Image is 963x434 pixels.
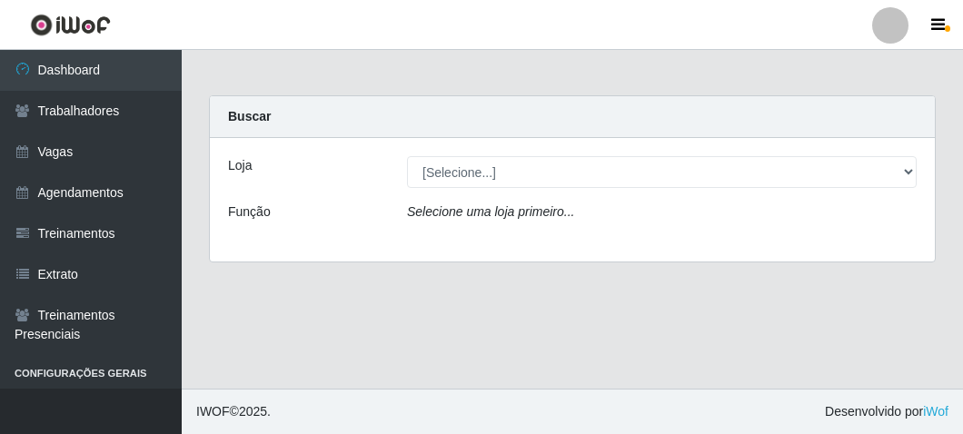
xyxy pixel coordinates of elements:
span: Desenvolvido por [825,402,948,421]
strong: Buscar [228,109,271,123]
span: © 2025 . [196,402,271,421]
img: CoreUI Logo [30,14,111,36]
a: iWof [923,404,948,419]
span: IWOF [196,404,230,419]
label: Função [228,202,271,222]
label: Loja [228,156,252,175]
i: Selecione uma loja primeiro... [407,204,574,219]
